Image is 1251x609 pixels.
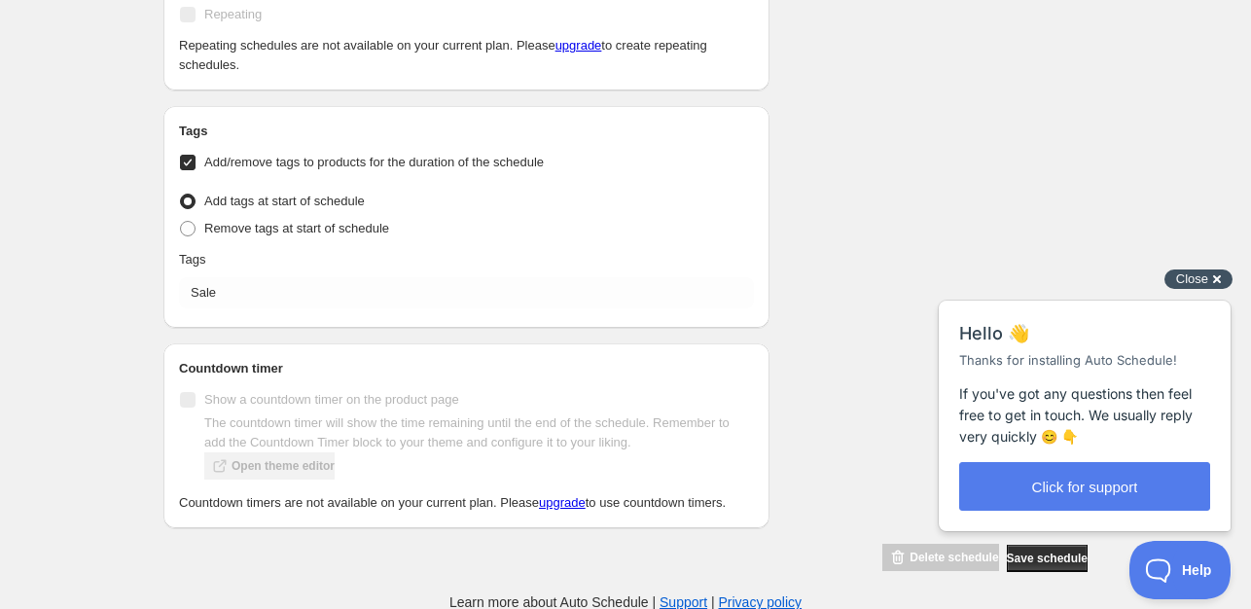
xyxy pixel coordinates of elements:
iframe: Help Scout Beacon - Open [1129,541,1232,599]
p: The countdown timer will show the time remaining until the end of the schedule. Remember to add t... [204,413,754,452]
span: Remove tags at start of schedule [204,221,389,235]
iframe: Help Scout Beacon - Messages and Notifications [929,252,1242,541]
span: Repeating [204,7,262,21]
span: Add tags at start of schedule [204,194,365,208]
a: upgrade [539,495,586,510]
a: upgrade [555,38,602,53]
span: Add/remove tags to products for the duration of the schedule [204,155,544,169]
p: Tags [179,250,205,269]
p: Repeating schedules are not available on your current plan. Please to create repeating schedules. [179,36,754,75]
p: Countdown timers are not available on your current plan. Please to use countdown timers. [179,493,754,513]
span: Show a countdown timer on the product page [204,392,459,407]
h2: Countdown timer [179,359,754,378]
button: Save schedule [1007,545,1088,572]
span: Save schedule [1007,551,1088,566]
h2: Tags [179,122,754,141]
